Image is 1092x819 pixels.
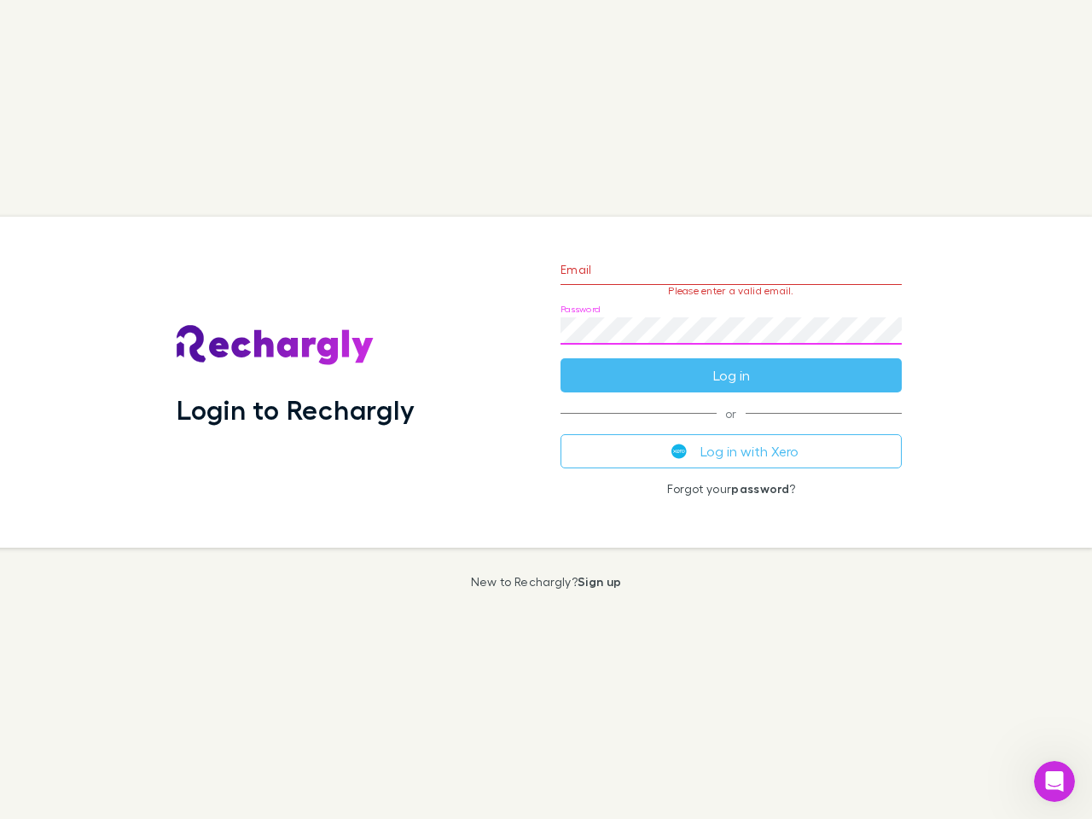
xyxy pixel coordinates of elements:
[561,413,902,414] span: or
[578,574,621,589] a: Sign up
[561,303,601,316] label: Password
[1034,761,1075,802] iframe: Intercom live chat
[671,444,687,459] img: Xero's logo
[471,575,622,589] p: New to Rechargly?
[561,434,902,468] button: Log in with Xero
[561,482,902,496] p: Forgot your ?
[561,285,902,297] p: Please enter a valid email.
[561,358,902,392] button: Log in
[177,325,375,366] img: Rechargly's Logo
[177,393,415,426] h1: Login to Rechargly
[731,481,789,496] a: password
